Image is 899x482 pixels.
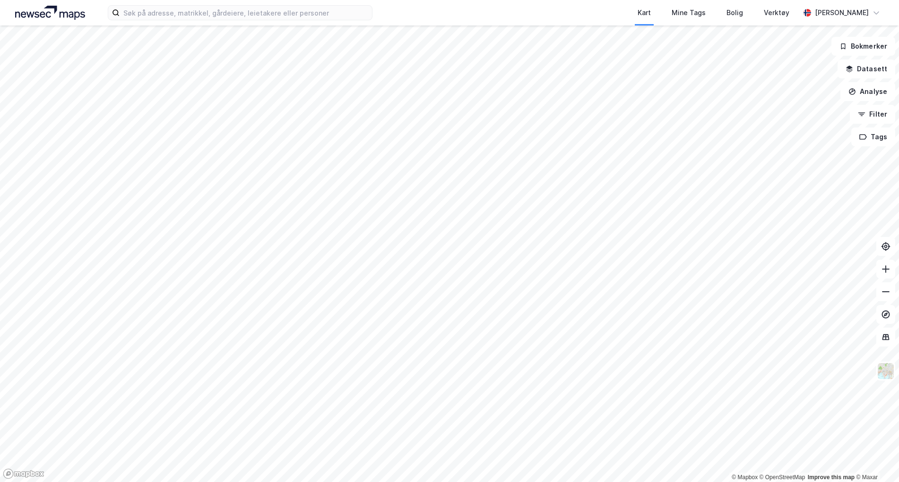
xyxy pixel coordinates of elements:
[852,437,899,482] div: Kontrollprogram for chat
[764,7,789,18] div: Verktøy
[726,7,743,18] div: Bolig
[808,474,855,481] a: Improve this map
[672,7,706,18] div: Mine Tags
[15,6,85,20] img: logo.a4113a55bc3d86da70a041830d287a7e.svg
[850,105,895,124] button: Filter
[838,59,895,78] button: Datasett
[831,37,895,56] button: Bokmerker
[852,437,899,482] iframe: Chat Widget
[877,362,895,380] img: Z
[815,7,869,18] div: [PERSON_NAME]
[851,127,895,146] button: Tags
[638,7,651,18] div: Kart
[120,6,372,20] input: Søk på adresse, matrikkel, gårdeiere, leietakere eller personer
[840,82,895,101] button: Analyse
[760,474,805,481] a: OpenStreetMap
[732,474,758,481] a: Mapbox
[3,468,44,479] a: Mapbox homepage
